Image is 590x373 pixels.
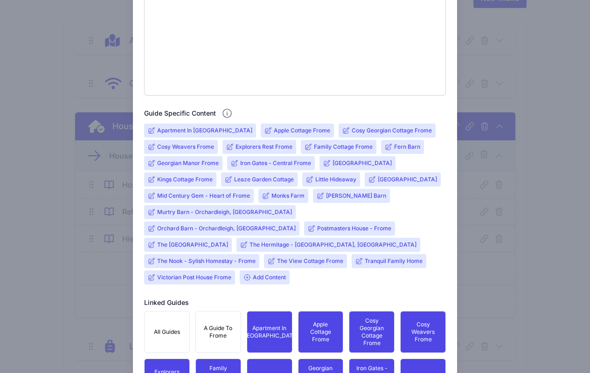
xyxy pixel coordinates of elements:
[352,127,432,134] input: Cosy Georgian Cottage Frome
[400,311,446,353] button: Cosy Weavers Frome
[144,311,190,353] button: All Guides
[317,225,391,232] input: Postmasters House - Frome
[250,241,416,249] input: The Hermitage - [GEOGRAPHIC_DATA], [GEOGRAPHIC_DATA]
[277,257,343,265] input: The View Cottage Frome
[154,328,180,336] span: All Guides
[157,274,231,281] input: Victorian Post House Frome
[314,143,373,151] input: Family Cottage Frome
[157,192,250,200] input: Mid Century Gem - Heart of Frome
[241,325,298,339] span: Apartment In [GEOGRAPHIC_DATA]
[234,176,294,183] input: Leaze Garden Cottage
[240,159,311,167] input: Iron Gates - Central Frome
[349,311,395,353] button: Cosy Georgian Cottage Frome
[157,257,256,265] input: The Nook - Sylish Homestay - Frome
[378,176,437,183] input: [GEOGRAPHIC_DATA]
[406,321,440,343] span: Cosy Weavers Frome
[333,159,392,167] input: [GEOGRAPHIC_DATA]
[157,159,219,167] input: Georgian Manor Frome
[157,225,296,232] input: Orchard Barn - Orchardleigh, [GEOGRAPHIC_DATA]
[271,192,305,200] input: Monks Farm
[274,127,330,134] input: Apple Cottage Frome
[326,192,386,200] input: [PERSON_NAME] Barn
[304,321,338,343] span: Apple Cottage Frome
[355,317,389,347] span: Cosy Georgian Cottage Frome
[195,311,241,353] button: A Guide To Frome
[157,127,252,134] input: Apartment In [GEOGRAPHIC_DATA]
[157,143,214,151] input: Cosy Weavers Frome
[201,325,235,339] span: A Guide To Frome
[298,311,344,353] button: Apple Cottage Frome
[247,311,292,353] button: Apartment In [GEOGRAPHIC_DATA]
[144,109,216,118] h2: Guide Specific Content
[236,143,292,151] input: Explorers Rest Frome
[394,143,420,151] input: Fern Barn
[365,257,423,265] input: Tranquil Family Home
[240,270,290,284] span: Add Content
[157,176,213,183] input: Kings Cottage Frome
[157,241,228,249] input: The [GEOGRAPHIC_DATA]
[315,176,356,183] input: Little Hideaway
[144,298,189,307] h2: Linked Guides
[157,208,292,216] input: Murtry Barn - Orchardleigh, [GEOGRAPHIC_DATA]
